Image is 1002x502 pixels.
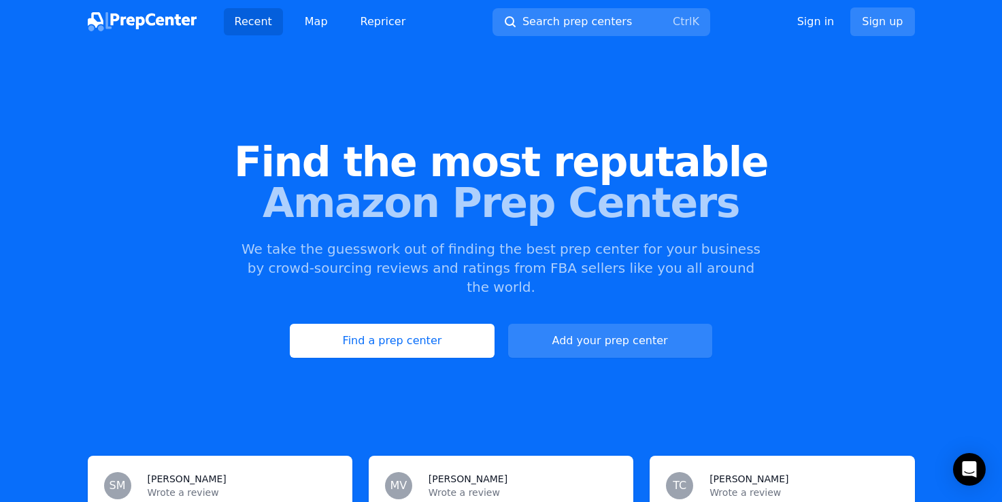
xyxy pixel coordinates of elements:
[850,7,914,36] a: Sign up
[673,480,686,491] span: TC
[110,480,126,491] span: SM
[22,182,980,223] span: Amazon Prep Centers
[953,453,986,486] div: Open Intercom Messenger
[88,12,197,31] img: PrepCenter
[22,141,980,182] span: Find the most reputable
[492,8,710,36] button: Search prep centersCtrlK
[294,8,339,35] a: Map
[797,14,835,30] a: Sign in
[240,239,763,297] p: We take the guesswork out of finding the best prep center for your business by crowd-sourcing rev...
[508,324,712,358] a: Add your prep center
[673,15,692,28] kbd: Ctrl
[224,8,283,35] a: Recent
[709,486,898,499] p: Wrote a review
[148,472,227,486] h3: [PERSON_NAME]
[429,486,617,499] p: Wrote a review
[522,14,632,30] span: Search prep centers
[148,486,336,499] p: Wrote a review
[350,8,417,35] a: Repricer
[709,472,788,486] h3: [PERSON_NAME]
[390,480,407,491] span: MV
[692,15,699,28] kbd: K
[429,472,507,486] h3: [PERSON_NAME]
[290,324,494,358] a: Find a prep center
